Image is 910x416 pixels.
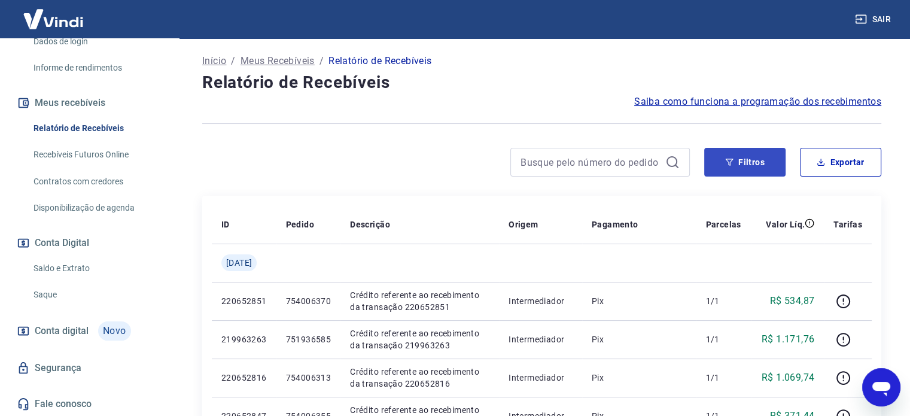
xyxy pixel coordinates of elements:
[762,371,814,385] p: R$ 1.069,74
[98,321,131,341] span: Novo
[14,1,92,37] img: Vindi
[766,218,805,230] p: Valor Líq.
[862,368,900,406] iframe: Botão para abrir a janela de mensagens
[592,372,687,384] p: Pix
[202,71,881,95] h4: Relatório de Recebíveis
[350,289,489,313] p: Crédito referente ao recebimento da transação 220652851
[221,333,267,345] p: 219963263
[350,327,489,351] p: Crédito referente ao recebimento da transação 219963263
[592,218,638,230] p: Pagamento
[634,95,881,109] a: Saiba como funciona a programação dos recebimentos
[770,294,815,308] p: R$ 534,87
[350,366,489,390] p: Crédito referente ao recebimento da transação 220652816
[853,8,896,31] button: Sair
[29,29,165,54] a: Dados de login
[833,218,862,230] p: Tarifas
[509,333,573,345] p: Intermediador
[29,283,165,307] a: Saque
[509,218,538,230] p: Origem
[592,295,687,307] p: Pix
[286,218,314,230] p: Pedido
[350,218,390,230] p: Descrição
[221,372,267,384] p: 220652816
[705,372,741,384] p: 1/1
[202,54,226,68] a: Início
[29,196,165,220] a: Disponibilização de agenda
[29,116,165,141] a: Relatório de Recebíveis
[509,372,573,384] p: Intermediador
[705,218,741,230] p: Parcelas
[35,323,89,339] span: Conta digital
[29,56,165,80] a: Informe de rendimentos
[14,317,165,345] a: Conta digitalNovo
[705,295,741,307] p: 1/1
[705,333,741,345] p: 1/1
[14,230,165,256] button: Conta Digital
[29,142,165,167] a: Recebíveis Futuros Online
[286,333,331,345] p: 751936585
[29,256,165,281] a: Saldo e Extrato
[241,54,315,68] a: Meus Recebíveis
[231,54,235,68] p: /
[521,153,661,171] input: Busque pelo número do pedido
[328,54,431,68] p: Relatório de Recebíveis
[800,148,881,177] button: Exportar
[286,372,331,384] p: 754006313
[704,148,786,177] button: Filtros
[29,169,165,194] a: Contratos com credores
[221,295,267,307] p: 220652851
[221,218,230,230] p: ID
[509,295,573,307] p: Intermediador
[14,90,165,116] button: Meus recebíveis
[319,54,324,68] p: /
[592,333,687,345] p: Pix
[286,295,331,307] p: 754006370
[14,355,165,381] a: Segurança
[762,332,814,347] p: R$ 1.171,76
[226,257,252,269] span: [DATE]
